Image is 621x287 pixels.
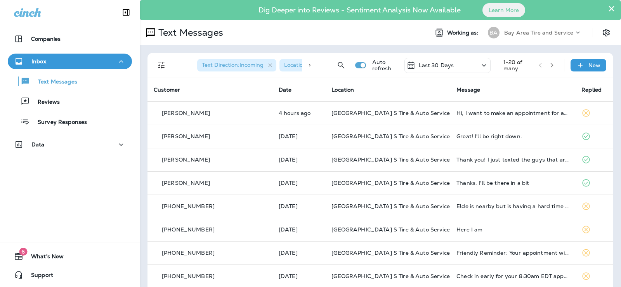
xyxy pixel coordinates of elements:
span: Support [23,272,53,281]
p: Dig Deeper into Reviews - Sentiment Analysis Now Available [236,9,483,11]
div: Location:[GEOGRAPHIC_DATA] S Tire & Auto Service [279,59,419,71]
button: Inbox [8,54,132,69]
span: [GEOGRAPHIC_DATA] S Tire & Auto Service [331,203,449,210]
button: Collapse Sidebar [115,5,137,20]
div: BA [488,27,500,38]
p: [PHONE_NUMBER] [162,250,215,256]
p: Text Messages [155,27,223,38]
p: Sep 26, 2025 07:31 AM [279,250,319,256]
p: [PHONE_NUMBER] [162,203,215,209]
button: Reviews [8,93,132,110]
button: Close [608,2,615,15]
p: Sep 30, 2025 07:02 AM [279,110,319,116]
p: Data [31,141,45,148]
span: [GEOGRAPHIC_DATA] S Tire & Auto Service [331,226,449,233]
p: Bay Area Tire and Service [504,30,574,36]
p: [PERSON_NAME] [162,180,210,186]
div: Check in early for your 8:30am EDT appt on 9/26 with Dr. Willie-Carnegie at Capital Cardiology: h... [456,273,569,279]
p: [PERSON_NAME] [162,157,210,163]
span: [GEOGRAPHIC_DATA] S Tire & Auto Service [331,133,449,140]
button: Support [8,267,132,283]
span: Location : [GEOGRAPHIC_DATA] S Tire & Auto Service [284,61,424,68]
p: [PHONE_NUMBER] [162,273,215,279]
p: [PERSON_NAME] [162,133,210,139]
button: Companies [8,31,132,47]
span: [GEOGRAPHIC_DATA] S Tire & Auto Service [331,273,449,280]
p: Auto refresh [372,59,392,71]
span: Replied [581,86,602,93]
p: [PHONE_NUMBER] [162,226,215,233]
div: Here I am [456,226,569,233]
div: Hi, I want to make an appointment for an oil change for next Wednesday around 12pm [456,110,569,116]
p: Companies [31,36,61,42]
p: Sep 26, 2025 02:13 PM [279,226,319,233]
p: [PERSON_NAME] [162,110,210,116]
p: Survey Responses [30,119,87,126]
p: Reviews [30,99,60,106]
div: Thanks. I'll be there in a bit [456,180,569,186]
p: Inbox [31,58,46,64]
span: Text Direction : Incoming [202,61,264,68]
p: Text Messages [30,78,77,86]
div: Thank you! I just texted the guys that are in the office, appreciate the heads up! [456,157,569,163]
p: Sep 25, 2025 10:14 AM [279,273,319,279]
span: Message [456,86,480,93]
p: Sep 27, 2025 08:27 AM [279,180,319,186]
p: Last 30 Days [419,62,454,68]
p: Sep 26, 2025 02:13 PM [279,203,319,209]
div: 1 - 20 of many [503,59,533,71]
button: Settings [599,26,613,40]
span: Location [331,86,354,93]
div: Great! I'll be right down. [456,133,569,139]
span: [GEOGRAPHIC_DATA] S Tire & Auto Service [331,156,449,163]
span: [GEOGRAPHIC_DATA] S Tire & Auto Service [331,110,449,117]
span: [GEOGRAPHIC_DATA] S Tire & Auto Service [331,249,449,256]
span: 6 [19,248,27,256]
p: Sep 27, 2025 10:54 AM [279,133,319,139]
div: Text Direction:Incoming [197,59,276,71]
button: Search Messages [333,57,349,73]
span: [GEOGRAPHIC_DATA] S Tire & Auto Service [331,179,449,186]
span: What's New [23,253,64,263]
button: Data [8,137,132,152]
button: Filters [154,57,169,73]
span: Working as: [447,30,480,36]
div: Elde is nearby but is having a hard time finding your address. Try calling or texting them at +18... [456,203,569,209]
span: Customer [154,86,180,93]
button: Survey Responses [8,113,132,130]
button: Learn More [482,3,525,17]
button: Text Messages [8,73,132,89]
p: New [588,62,600,68]
p: Sep 27, 2025 09:13 AM [279,157,319,163]
span: Date [279,86,292,93]
div: Friendly Reminder: Your appointment with Bay Area Tire & Service - Gaithersburg is booked for Sep... [456,250,569,256]
button: 6What's New [8,249,132,264]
